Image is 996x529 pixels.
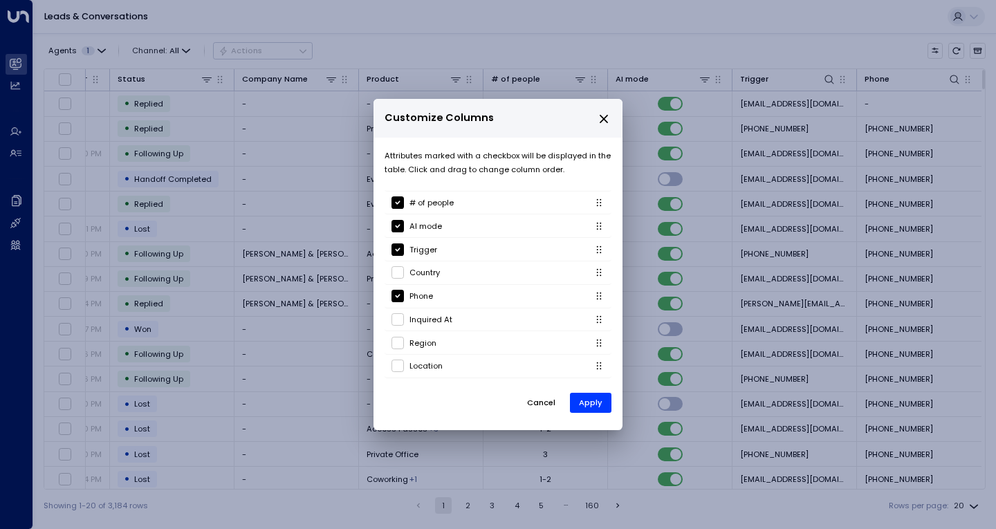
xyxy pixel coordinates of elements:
p: Phone [409,289,433,303]
button: Cancel [517,392,565,414]
button: Apply [570,393,611,413]
span: Customize Columns [385,110,494,126]
button: close [598,113,610,125]
p: Attributes marked with a checkbox will be displayed in the table. Click and drag to change column... [385,149,611,176]
p: # of people [409,196,454,210]
p: Country [409,266,440,279]
p: Inquired At [409,313,452,326]
p: Location [409,359,443,373]
p: Trigger [409,243,437,257]
p: Region [409,336,436,350]
p: AI mode [409,219,442,233]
